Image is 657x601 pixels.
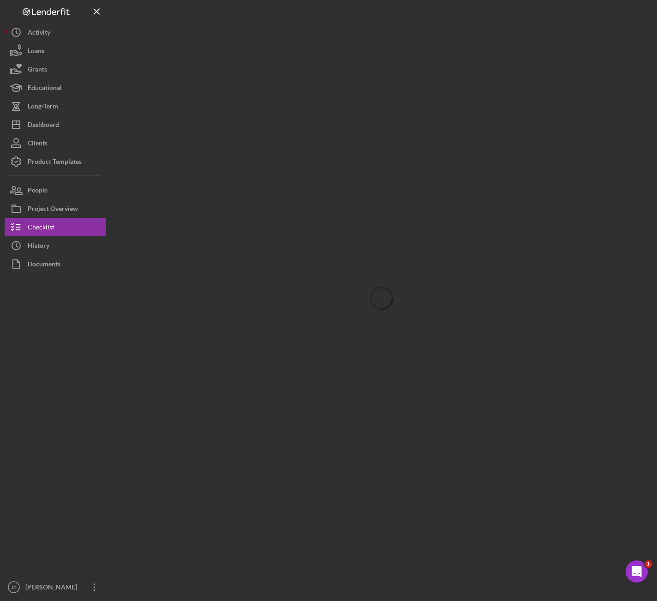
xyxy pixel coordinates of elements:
[28,134,47,155] div: Clients
[645,560,652,568] span: 1
[28,42,44,62] div: Loans
[28,23,50,44] div: Activity
[28,181,47,202] div: People
[28,78,62,99] div: Educational
[11,585,17,590] text: JD
[28,236,49,257] div: History
[626,560,648,583] iframe: Intercom live chat
[28,199,78,220] div: Project Overview
[5,236,106,255] button: History
[5,115,106,134] button: Dashboard
[5,97,106,115] button: Long-Term
[5,255,106,273] button: Documents
[28,255,60,276] div: Documents
[28,218,54,239] div: Checklist
[5,181,106,199] button: People
[28,97,58,118] div: Long-Term
[5,23,106,42] button: Activity
[28,60,47,81] div: Grants
[28,115,59,136] div: Dashboard
[5,578,106,596] button: JD[PERSON_NAME]
[5,134,106,152] button: Clients
[5,78,106,97] button: Educational
[5,60,106,78] button: Grants
[28,152,82,173] div: Product Templates
[5,199,106,218] button: Project Overview
[5,152,106,171] button: Product Templates
[5,42,106,60] button: Loans
[23,578,83,599] div: [PERSON_NAME]
[5,218,106,236] button: Checklist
